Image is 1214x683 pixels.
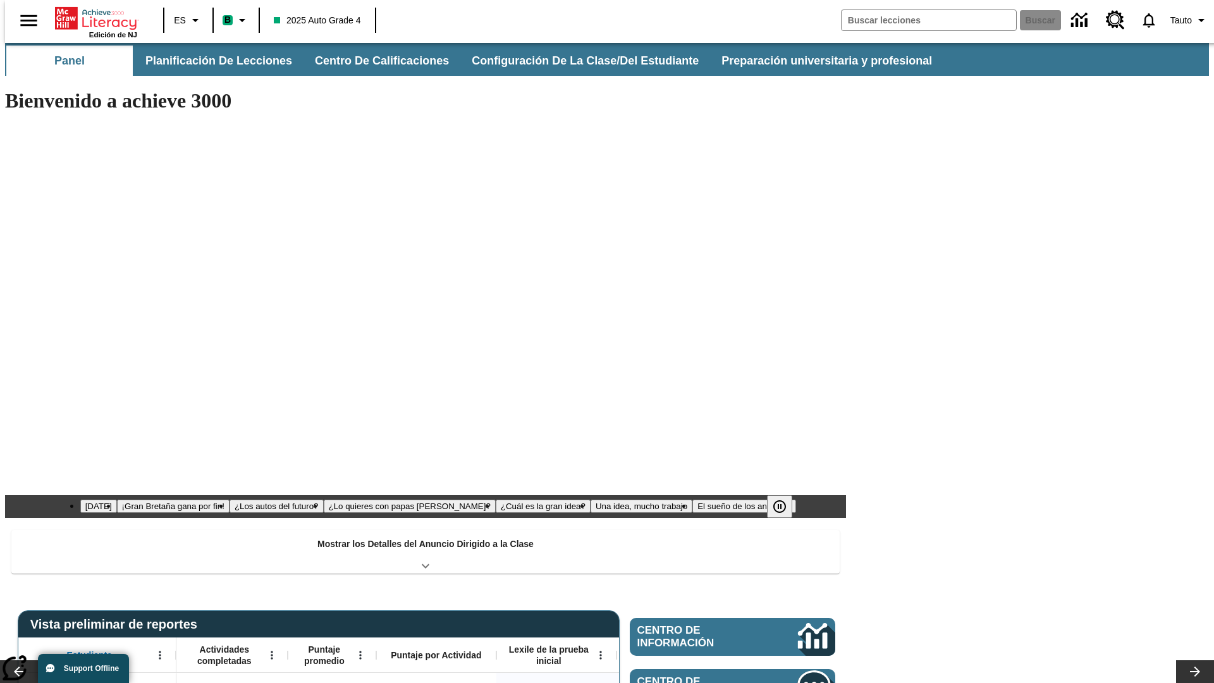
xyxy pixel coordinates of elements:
[10,2,47,39] button: Abrir el menú lateral
[117,500,230,513] button: Diapositiva 2 ¡Gran Bretaña gana por fin!
[64,664,119,673] span: Support Offline
[842,10,1016,30] input: Buscar campo
[224,12,231,28] span: B
[305,46,459,76] button: Centro de calificaciones
[637,624,756,649] span: Centro de información
[391,649,481,661] span: Puntaje por Actividad
[230,500,324,513] button: Diapositiva 3 ¿Los autos del futuro?
[324,500,496,513] button: Diapositiva 4 ¿Lo quieres con papas fritas?
[38,654,129,683] button: Support Offline
[5,89,846,113] h1: Bienvenido a achieve 3000
[80,500,117,513] button: Diapositiva 1 Día del Trabajo
[1064,3,1098,38] a: Centro de información
[55,6,137,31] a: Portada
[767,495,805,518] div: Pausar
[1176,660,1214,683] button: Carrusel de lecciones, seguir
[5,46,943,76] div: Subbarra de navegación
[218,9,255,32] button: Boost El color de la clase es verde menta. Cambiar el color de la clase.
[168,9,209,32] button: Lenguaje: ES, Selecciona un idioma
[692,500,796,513] button: Diapositiva 7 El sueño de los animales
[174,14,186,27] span: ES
[183,644,266,667] span: Actividades completadas
[591,500,692,513] button: Diapositiva 6 Una idea, mucho trabajo
[294,644,355,667] span: Puntaje promedio
[1098,3,1132,37] a: Centro de recursos, Se abrirá en una pestaña nueva.
[89,31,137,39] span: Edición de NJ
[1170,14,1192,27] span: Tauto
[11,530,840,574] div: Mostrar los Detalles del Anuncio Dirigido a la Clase
[591,646,610,665] button: Abrir menú
[503,644,595,667] span: Lexile de la prueba inicial
[351,646,370,665] button: Abrir menú
[150,646,169,665] button: Abrir menú
[6,46,133,76] button: Panel
[1165,9,1214,32] button: Perfil/Configuración
[274,14,361,27] span: 2025 Auto Grade 4
[1132,4,1165,37] a: Notificaciones
[135,46,302,76] button: Planificación de lecciones
[55,4,137,39] div: Portada
[767,495,792,518] button: Pausar
[462,46,709,76] button: Configuración de la clase/del estudiante
[711,46,942,76] button: Preparación universitaria y profesional
[262,646,281,665] button: Abrir menú
[630,618,835,656] a: Centro de información
[317,538,534,551] p: Mostrar los Detalles del Anuncio Dirigido a la Clase
[30,617,204,632] span: Vista preliminar de reportes
[67,649,113,661] span: Estudiante
[496,500,591,513] button: Diapositiva 5 ¿Cuál es la gran idea?
[5,43,1209,76] div: Subbarra de navegación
